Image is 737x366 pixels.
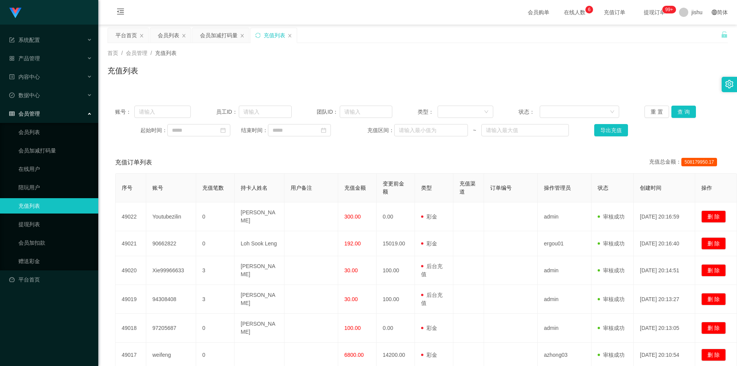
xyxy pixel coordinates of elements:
td: 0.00 [377,314,415,343]
span: 首页 [107,50,118,56]
span: 后台充值 [421,263,443,277]
td: [DATE] 20:16:59 [634,202,695,231]
span: / [150,50,152,56]
span: 变更前金额 [383,181,404,195]
a: 提现列表 [18,217,92,232]
span: 订单编号 [490,185,512,191]
span: 在线人数 [560,10,589,15]
button: 重 置 [644,106,669,118]
span: 内容中心 [9,74,40,80]
span: 起始时间： [140,126,167,134]
i: 图标: form [9,37,15,43]
img: logo.9652507e.png [9,8,21,18]
span: 充值金额 [344,185,366,191]
td: 49021 [116,231,146,256]
i: 图标: sync [255,33,261,38]
span: 会员管理 [9,111,40,117]
span: 30.00 [344,267,358,273]
td: 0 [196,314,235,343]
input: 请输入 [134,106,191,118]
span: 审核成功 [598,214,625,220]
i: 图标: close [240,33,245,38]
i: 图标: down [484,109,489,115]
div: 平台首页 [116,28,137,43]
span: 操作管理员 [544,185,571,191]
td: [DATE] 20:13:27 [634,285,695,314]
td: admin [538,256,592,285]
td: Youtubezilin [146,202,196,231]
button: 删 除 [701,210,726,223]
span: 账号： [115,108,134,116]
button: 删 除 [701,322,726,334]
span: 员工ID： [216,108,239,116]
i: 图标: setting [725,80,734,88]
span: 提现订单 [640,10,669,15]
td: ergou01 [538,231,592,256]
sup: 6 [585,6,593,13]
td: 90662822 [146,231,196,256]
span: 状态 [598,185,608,191]
span: 账号 [152,185,163,191]
a: 赠送彩金 [18,253,92,269]
span: 审核成功 [598,240,625,247]
span: 彩金 [421,325,437,331]
div: 充值列表 [264,28,285,43]
a: 在线用户 [18,161,92,177]
a: 陪玩用户 [18,180,92,195]
span: 产品管理 [9,55,40,61]
i: 图标: close [182,33,186,38]
td: 49022 [116,202,146,231]
span: 状态： [519,108,540,116]
span: 创建时间 [640,185,661,191]
span: ~ [468,126,481,134]
td: [DATE] 20:16:40 [634,231,695,256]
div: 会员列表 [158,28,179,43]
span: 100.00 [344,325,361,331]
i: 图标: global [712,10,717,15]
a: 会员加扣款 [18,235,92,250]
td: 97205687 [146,314,196,343]
i: 图标: close [288,33,292,38]
button: 查 询 [671,106,696,118]
span: 系统配置 [9,37,40,43]
span: 充值列表 [155,50,177,56]
i: 图标: table [9,111,15,116]
span: 类型： [418,108,438,116]
div: 充值总金额： [649,158,720,167]
span: 团队ID： [317,108,339,116]
td: 100.00 [377,256,415,285]
span: 充值区间： [367,126,394,134]
span: 审核成功 [598,352,625,358]
sup: 1109 [662,6,676,13]
span: 充值订单 [600,10,629,15]
span: 6800.00 [344,352,364,358]
td: 100.00 [377,285,415,314]
td: admin [538,285,592,314]
span: / [121,50,123,56]
td: admin [538,314,592,343]
i: 图标: close [139,33,144,38]
span: 审核成功 [598,325,625,331]
h1: 充值列表 [107,65,138,76]
span: 数据中心 [9,92,40,98]
td: [PERSON_NAME] [235,202,284,231]
i: 图标: check-circle-o [9,93,15,98]
div: 会员加减打码量 [200,28,238,43]
td: admin [538,202,592,231]
button: 删 除 [701,237,726,250]
span: 彩金 [421,240,437,247]
i: 图标: menu-fold [107,0,134,25]
span: 192.00 [344,240,361,247]
span: 类型 [421,185,432,191]
td: 3 [196,285,235,314]
td: [PERSON_NAME] [235,314,284,343]
td: 94308408 [146,285,196,314]
p: 6 [588,6,591,13]
span: 序号 [122,185,132,191]
span: 508179950.17 [681,158,717,166]
i: 图标: calendar [321,128,326,133]
a: 充值列表 [18,198,92,214]
i: 图标: profile [9,74,15,79]
input: 请输入 [340,106,393,118]
input: 请输入最大值 [481,124,569,136]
